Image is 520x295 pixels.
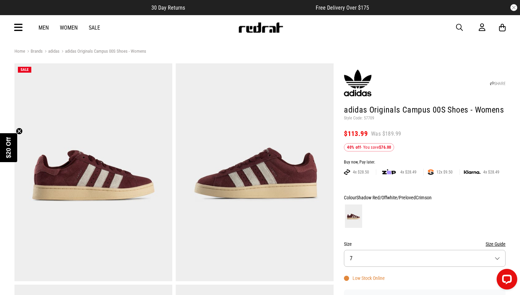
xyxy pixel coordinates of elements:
div: Buy now, Pay later. [344,160,506,165]
img: Redrat logo [238,22,283,33]
span: 4x $28.49 [480,169,502,175]
img: Adidas Originals Campus 00s Shoes - Womens in Maroon [14,63,172,281]
button: Close teaser [16,128,23,135]
img: adidas [344,69,371,97]
img: Adidas Originals Campus 00s Shoes - Womens in Maroon [176,63,334,281]
span: SALE [21,67,29,72]
div: Size [344,240,506,248]
button: 7 [344,250,506,267]
span: 4x $28.49 [398,169,419,175]
span: $113.99 [344,129,368,138]
b: 40% off [347,145,361,150]
div: - You save [344,143,394,151]
iframe: Customer reviews powered by Trustpilot [199,4,302,11]
img: AFTERPAY [344,169,350,175]
span: Was $189.99 [371,130,401,138]
a: adidas [43,49,59,55]
img: zip [382,169,396,176]
span: 12x $9.50 [434,169,455,175]
a: Home [14,49,25,54]
img: Shadow Red/Offwhite/PrelovedCrimson [345,204,362,228]
span: Free Delivery Over $175 [316,4,369,11]
a: Women [60,24,78,31]
b: $76.00 [379,145,391,150]
h1: adidas Originals Campus 00S Shoes - Womens [344,105,506,116]
img: SPLITPAY [428,169,434,175]
a: SHARE [490,81,506,86]
span: 7 [350,255,353,262]
a: Sale [89,24,100,31]
span: Shadow Red/Offwhite/PrelovedCrimson [356,195,432,200]
a: Men [39,24,49,31]
a: adidas Originals Campus 00S Shoes - Womens [59,49,146,55]
iframe: LiveChat chat widget [491,266,520,295]
img: KLARNA [464,170,480,174]
p: Style Code: 57709 [344,116,506,121]
button: Size Guide [486,240,506,248]
div: Low Stock Online [344,275,385,281]
span: $20 Off [5,137,12,158]
span: 30 Day Returns [151,4,185,11]
span: 4x $28.50 [350,169,372,175]
div: Colour [344,193,506,202]
a: Brands [25,49,43,55]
